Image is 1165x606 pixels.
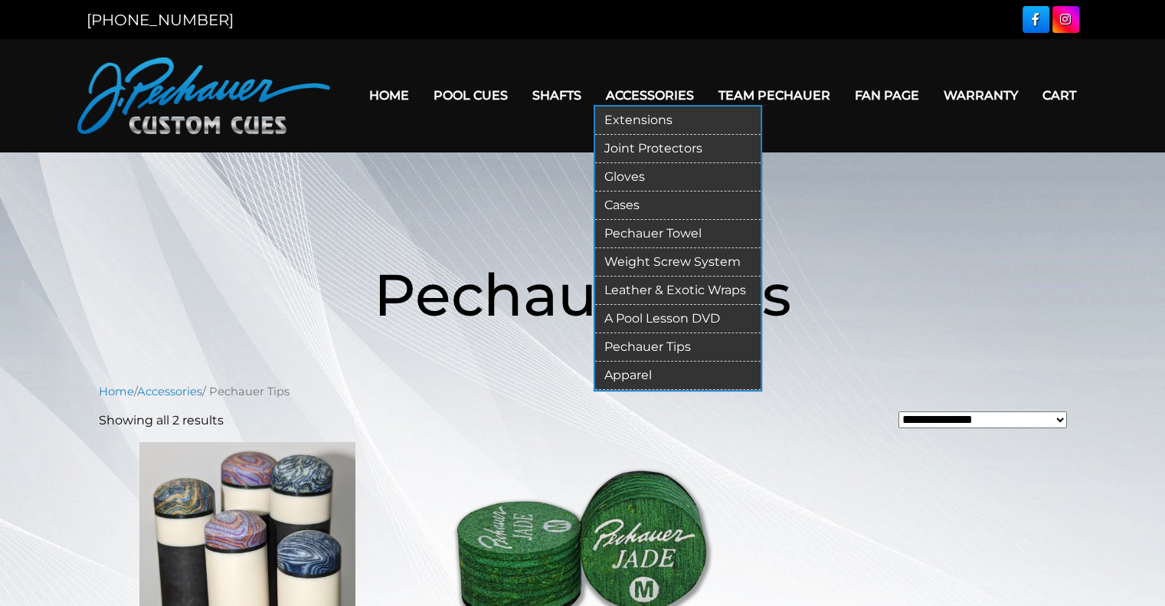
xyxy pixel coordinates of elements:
a: Shafts [520,76,594,115]
a: Accessories [594,76,706,115]
a: Cart [1030,76,1088,115]
a: Weight Screw System [595,248,761,277]
a: Pechauer Towel [595,220,761,248]
a: Gloves [595,163,761,192]
img: Pechauer Custom Cues [77,57,330,134]
a: Team Pechauer [706,76,843,115]
nav: Breadcrumb [99,383,1067,400]
a: Warranty [931,76,1030,115]
a: Accessories [137,385,202,398]
a: Fan Page [843,76,931,115]
a: Pool Cues [421,76,520,115]
a: Leather & Exotic Wraps [595,277,761,305]
a: Pechauer Tips [595,333,761,362]
a: Apparel [595,362,761,390]
a: Cases [595,192,761,220]
a: Extensions [595,106,761,135]
select: Shop order [898,411,1067,428]
a: Joint Protectors [595,135,761,163]
a: [PHONE_NUMBER] [87,11,234,29]
a: Home [357,76,421,115]
span: Pechauer Tips [374,259,791,330]
a: A Pool Lesson DVD [595,305,761,333]
a: Home [99,385,134,398]
p: Showing all 2 results [99,411,224,430]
